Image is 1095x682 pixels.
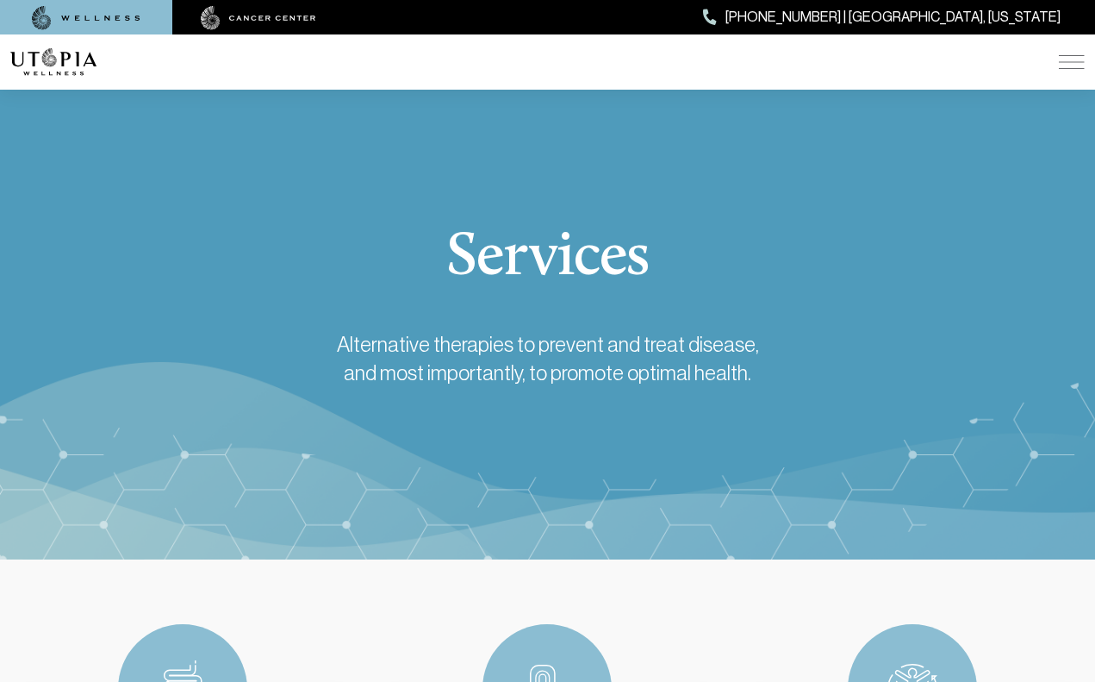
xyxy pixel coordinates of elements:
[32,6,140,30] img: wellness
[201,6,316,30] img: cancer center
[725,6,1061,28] span: [PHONE_NUMBER] | [GEOGRAPHIC_DATA], [US_STATE]
[333,331,762,387] h2: Alternative therapies to prevent and treat disease, and most importantly, to promote optimal health.
[10,228,1085,290] h1: Services
[1059,55,1085,69] img: icon-hamburger
[703,6,1061,28] a: [PHONE_NUMBER] | [GEOGRAPHIC_DATA], [US_STATE]
[10,48,96,76] img: logo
